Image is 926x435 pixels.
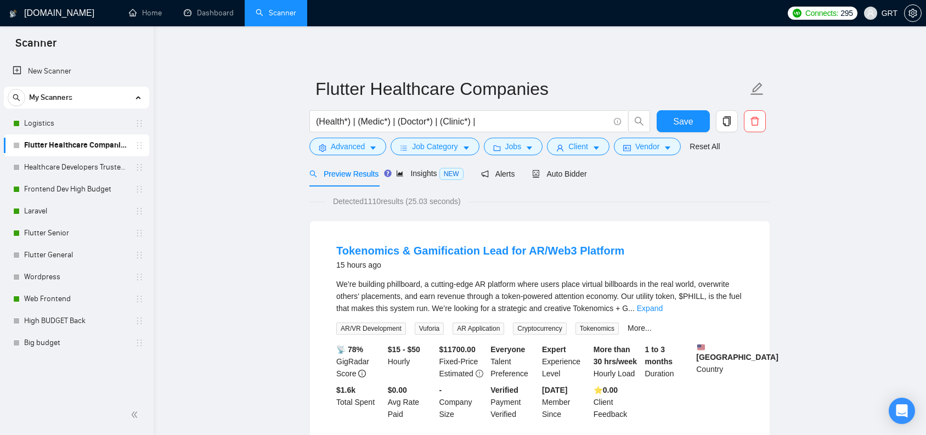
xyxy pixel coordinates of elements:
button: barsJob Categorycaret-down [391,138,479,155]
div: Client Feedback [591,384,643,420]
a: Frontend Dev High Budget [24,178,128,200]
span: Connects: [805,7,838,19]
span: Advanced [331,140,365,152]
b: $ 11700.00 [439,345,476,354]
a: Logistics [24,112,128,134]
span: holder [135,163,144,172]
span: exclamation-circle [476,370,483,377]
div: Fixed-Price [437,343,489,380]
div: Payment Verified [488,384,540,420]
span: holder [135,141,144,150]
a: Big budget [24,332,128,354]
b: 📡 78% [336,345,363,354]
span: caret-down [592,144,600,152]
span: holder [135,119,144,128]
li: My Scanners [4,87,149,354]
span: Insights [396,169,463,178]
a: Laravel [24,200,128,222]
div: Experience Level [540,343,591,380]
span: holder [135,338,144,347]
a: setting [904,9,922,18]
input: Scanner name... [315,75,748,103]
span: user [556,144,564,152]
a: Flutter Senior [24,222,128,244]
span: ... [628,304,635,313]
b: - [439,386,442,394]
span: AR/VR Development [336,323,406,335]
a: Flutter General [24,244,128,266]
span: bars [400,144,408,152]
a: Wordpress [24,266,128,288]
span: Preview Results [309,170,379,178]
button: delete [744,110,766,132]
span: area-chart [396,170,404,177]
span: holder [135,185,144,194]
a: Tokenomics & Gamification Lead for AR/Web3 Platform [336,245,624,257]
a: Expand [637,304,663,313]
div: 15 hours ago [336,258,624,272]
b: Everyone [490,345,525,354]
div: Open Intercom Messenger [889,398,915,424]
span: Vuforia [415,323,444,335]
button: setting [904,4,922,22]
a: homeHome [129,8,162,18]
span: My Scanners [29,87,72,109]
button: settingAdvancedcaret-down [309,138,386,155]
span: info-circle [614,118,621,125]
b: [GEOGRAPHIC_DATA] [696,343,778,361]
li: New Scanner [4,60,149,82]
b: Expert [542,345,566,354]
button: folderJobscaret-down [484,138,543,155]
a: Reset All [690,140,720,152]
span: Cryptocurrency [513,323,566,335]
span: Scanner [7,35,65,58]
div: Tooltip anchor [383,168,393,178]
span: NEW [439,168,464,180]
span: AR Application [453,323,504,335]
b: $0.00 [388,386,407,394]
a: Web Frontend [24,288,128,310]
button: search [628,110,650,132]
span: info-circle [358,370,366,377]
a: searchScanner [256,8,296,18]
b: Verified [490,386,518,394]
span: Tokenomics [575,323,619,335]
a: dashboardDashboard [184,8,234,18]
div: Hourly Load [591,343,643,380]
img: 🇺🇸 [697,343,705,351]
button: idcardVendorcaret-down [614,138,681,155]
div: GigRadar Score [334,343,386,380]
div: Talent Preference [488,343,540,380]
span: Vendor [635,140,659,152]
span: holder [135,229,144,238]
b: [DATE] [542,386,567,394]
span: Estimated [439,369,473,378]
input: Search Freelance Jobs... [316,115,609,128]
span: copy [716,116,737,126]
div: Member Since [540,384,591,420]
div: Duration [643,343,694,380]
button: search [8,89,25,106]
span: notification [481,170,489,178]
a: Healthcare Developers Trusted Clients [24,156,128,178]
a: High BUDGET Back [24,310,128,332]
span: caret-down [664,144,671,152]
span: caret-down [369,144,377,152]
span: Detected 1110 results (25.03 seconds) [325,195,468,207]
a: More... [628,324,652,332]
span: caret-down [462,144,470,152]
span: setting [319,144,326,152]
span: Job Category [412,140,458,152]
div: Avg Rate Paid [386,384,437,420]
div: Company Size [437,384,489,420]
span: idcard [623,144,631,152]
b: ⭐️ 0.00 [594,386,618,394]
a: New Scanner [13,60,140,82]
span: holder [135,273,144,281]
span: search [8,94,25,101]
button: copy [716,110,738,132]
span: delete [744,116,765,126]
b: $15 - $50 [388,345,420,354]
span: holder [135,317,144,325]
